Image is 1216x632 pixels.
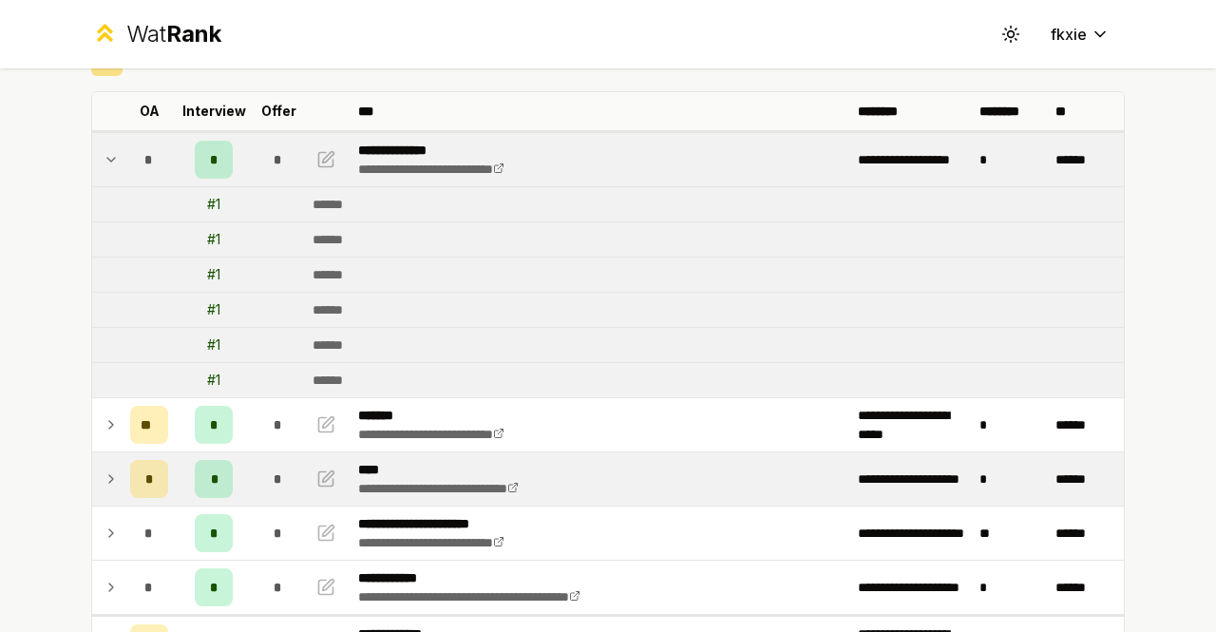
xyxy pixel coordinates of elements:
[207,335,220,354] div: # 1
[126,19,221,49] div: Wat
[207,230,220,249] div: # 1
[1051,23,1087,46] span: fkxie
[261,102,296,121] p: Offer
[207,300,220,319] div: # 1
[91,19,221,49] a: WatRank
[207,265,220,284] div: # 1
[182,102,246,121] p: Interview
[207,195,220,214] div: # 1
[207,371,220,390] div: # 1
[140,102,160,121] p: OA
[166,20,221,48] span: Rank
[1035,17,1125,51] button: fkxie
